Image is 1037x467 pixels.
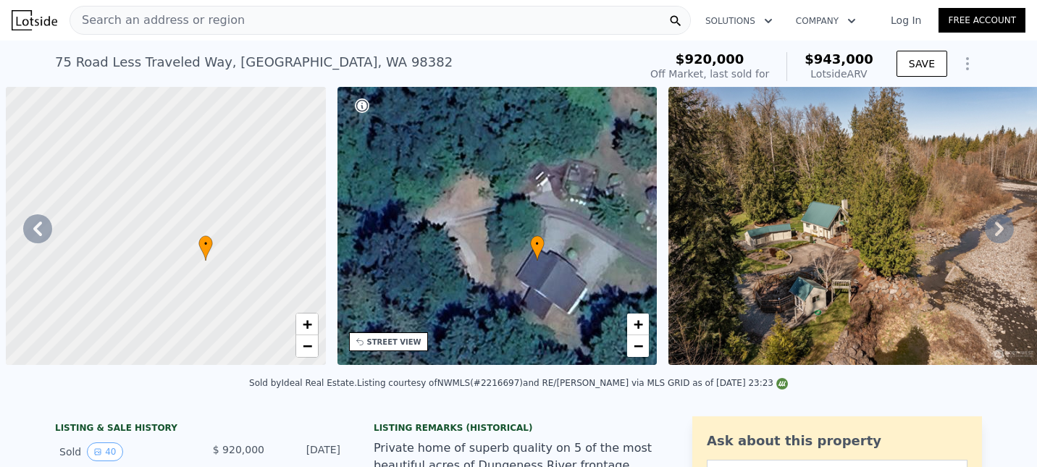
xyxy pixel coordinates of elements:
button: Show Options [953,49,982,78]
a: Zoom in [296,314,318,335]
div: Lotside ARV [805,67,873,81]
a: Free Account [939,8,1025,33]
a: Log In [873,13,939,28]
div: Sold [59,442,188,461]
button: SAVE [897,51,947,77]
img: NWMLS Logo [776,378,788,390]
div: Sold by Ideal Real Estate . [249,378,357,388]
span: + [634,315,643,333]
span: • [198,237,213,251]
img: Lotside [12,10,57,30]
div: LISTING & SALE HISTORY [55,422,345,437]
a: Zoom in [627,314,649,335]
span: $ 920,000 [213,444,264,455]
a: Zoom out [627,335,649,357]
button: Solutions [694,8,784,34]
div: Listing courtesy of NWMLS (#2216697) and RE/[PERSON_NAME] via MLS GRID as of [DATE] 23:23 [357,378,788,388]
span: $943,000 [805,51,873,67]
div: [DATE] [276,442,340,461]
div: Listing Remarks (Historical) [374,422,663,434]
div: 75 Road Less Traveled Way , [GEOGRAPHIC_DATA] , WA 98382 [55,52,453,72]
a: Zoom out [296,335,318,357]
span: Search an address or region [70,12,245,29]
button: Company [784,8,868,34]
button: View historical data [87,442,122,461]
div: • [530,235,545,261]
span: • [530,237,545,251]
div: STREET VIEW [367,337,421,348]
span: + [302,315,311,333]
div: • [198,235,213,261]
span: $920,000 [676,51,744,67]
div: Off Market, last sold for [650,67,769,81]
span: − [302,337,311,355]
span: − [634,337,643,355]
div: Ask about this property [707,431,967,451]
